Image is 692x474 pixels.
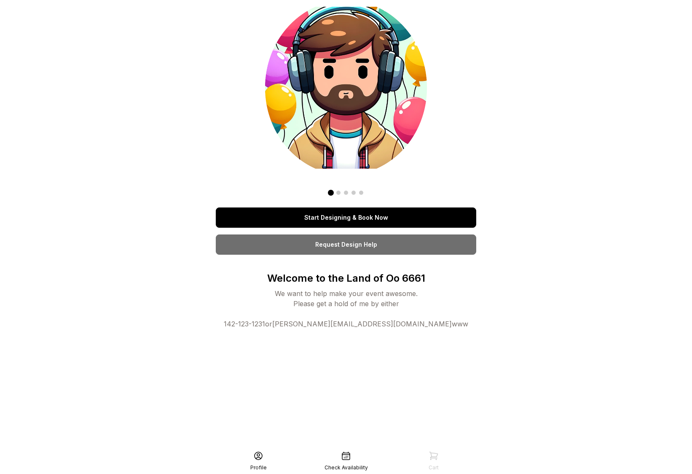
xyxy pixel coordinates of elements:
[429,464,439,471] div: Cart
[216,234,476,255] a: Request Design Help
[224,320,265,328] a: 142-123-1231
[224,272,468,285] p: Welcome to the Land of Oo 6661
[325,464,368,471] div: Check Availability
[272,320,452,328] a: [PERSON_NAME][EMAIL_ADDRESS][DOMAIN_NAME]
[224,288,468,329] div: We want to help make your event awesome. Please get a hold of me by either or www
[250,464,267,471] div: Profile
[216,207,476,228] a: Start Designing & Book Now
